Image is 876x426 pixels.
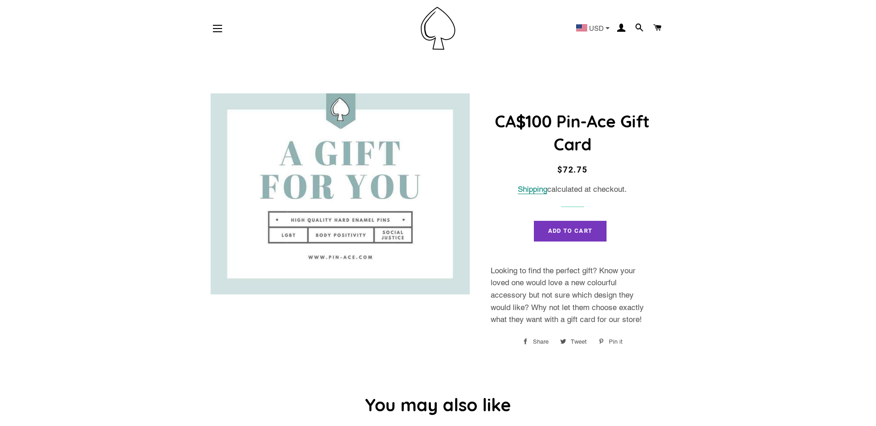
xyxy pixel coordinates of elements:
span: Tweet [571,335,591,349]
span: Share [533,335,553,349]
a: Shipping [518,184,547,194]
h2: You may also like [211,392,666,417]
h1: CA$100 Pin-Ace Gift Card [491,110,654,156]
span: Pin it [609,335,627,349]
span: $72.75 [557,165,588,174]
div: calculated at checkout. [491,183,654,196]
p: Looking to find the perfect gift? Know your loved one would love a new colourful accessory but no... [491,265,654,326]
img: Pin-Ace [421,7,455,50]
span: Add to Cart [548,227,592,234]
img: Pin-Ace Gift Card - Pin-Ace [211,93,470,294]
button: Add to Cart [534,221,607,241]
span: USD [589,25,604,32]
